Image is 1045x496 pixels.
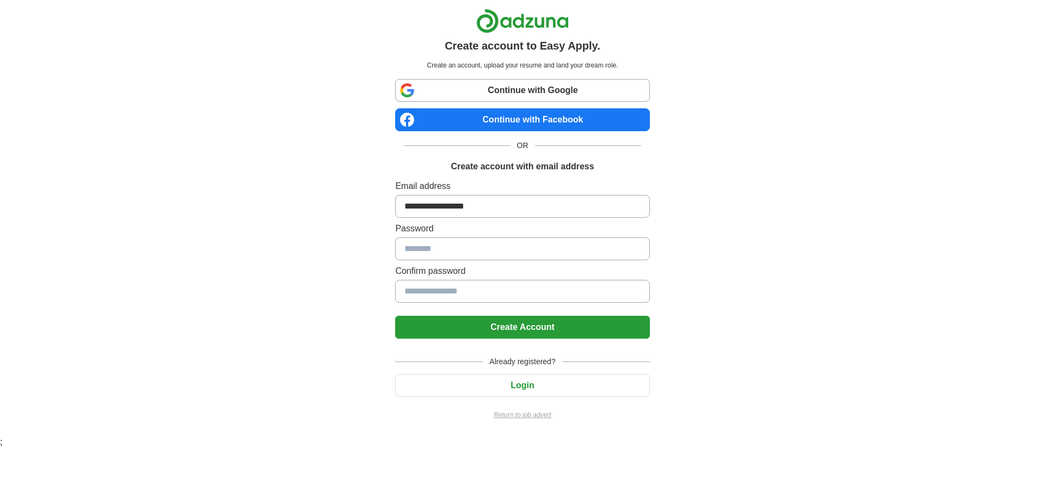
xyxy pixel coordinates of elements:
[395,410,649,420] a: Return to job advert
[395,316,649,339] button: Create Account
[395,381,649,390] a: Login
[395,265,649,278] label: Confirm password
[395,374,649,397] button: Login
[395,79,649,102] a: Continue with Google
[476,9,569,33] img: Adzuna logo
[397,60,647,70] p: Create an account, upload your resume and land your dream role.
[395,180,649,193] label: Email address
[445,38,600,54] h1: Create account to Easy Apply.
[511,140,535,151] span: OR
[451,160,594,173] h1: Create account with email address
[395,108,649,131] a: Continue with Facebook
[395,222,649,235] label: Password
[483,356,562,368] span: Already registered?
